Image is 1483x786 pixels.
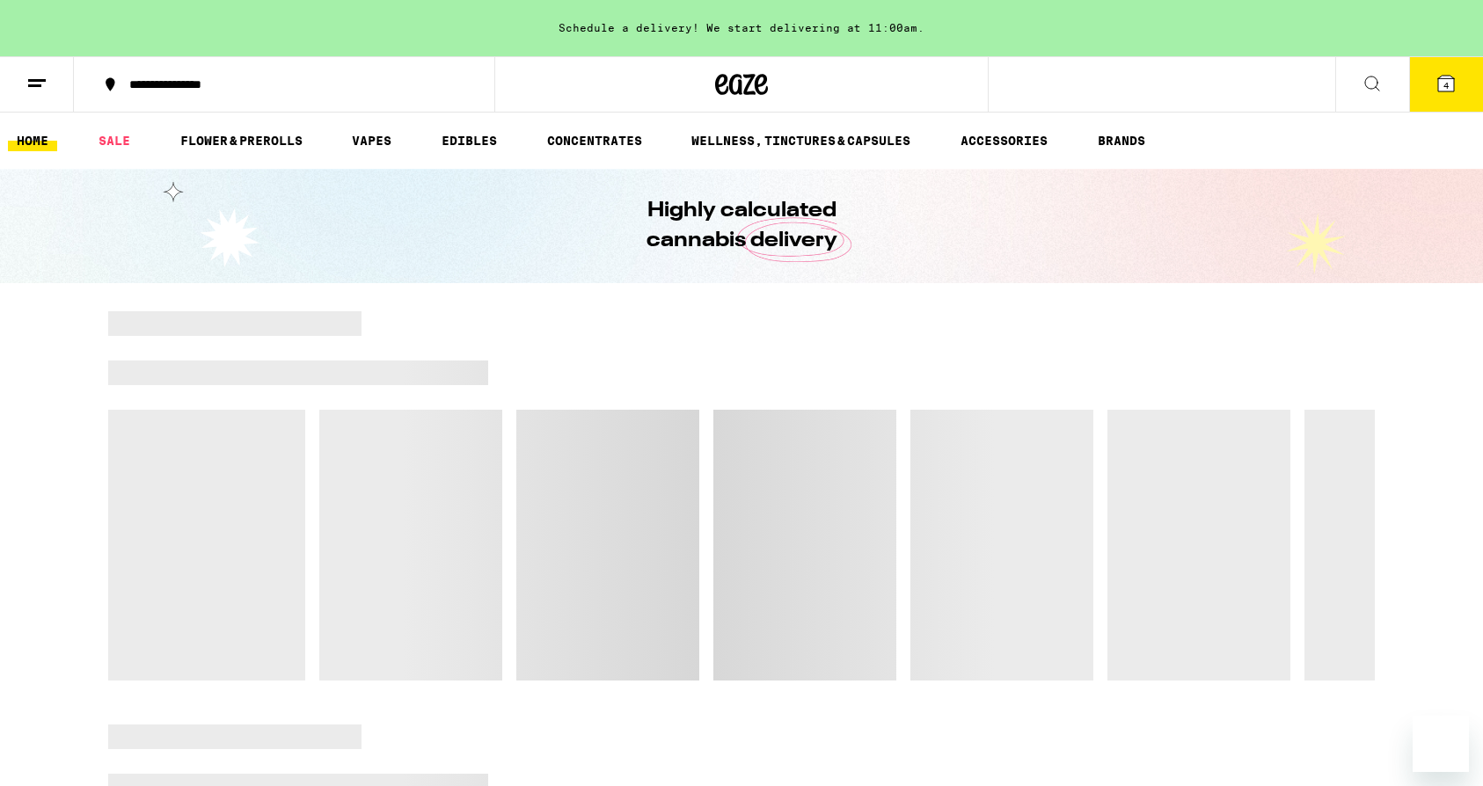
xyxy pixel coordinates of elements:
a: HOME [8,130,57,151]
a: ACCESSORIES [952,130,1056,151]
a: WELLNESS, TINCTURES & CAPSULES [683,130,919,151]
button: 4 [1409,57,1483,112]
a: CONCENTRATES [538,130,651,151]
h1: Highly calculated cannabis delivery [596,196,887,256]
span: 4 [1443,80,1449,91]
iframe: Button to launch messaging window [1413,716,1469,772]
a: FLOWER & PREROLLS [172,130,311,151]
a: VAPES [343,130,400,151]
a: SALE [90,130,139,151]
a: BRANDS [1089,130,1154,151]
a: EDIBLES [433,130,506,151]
